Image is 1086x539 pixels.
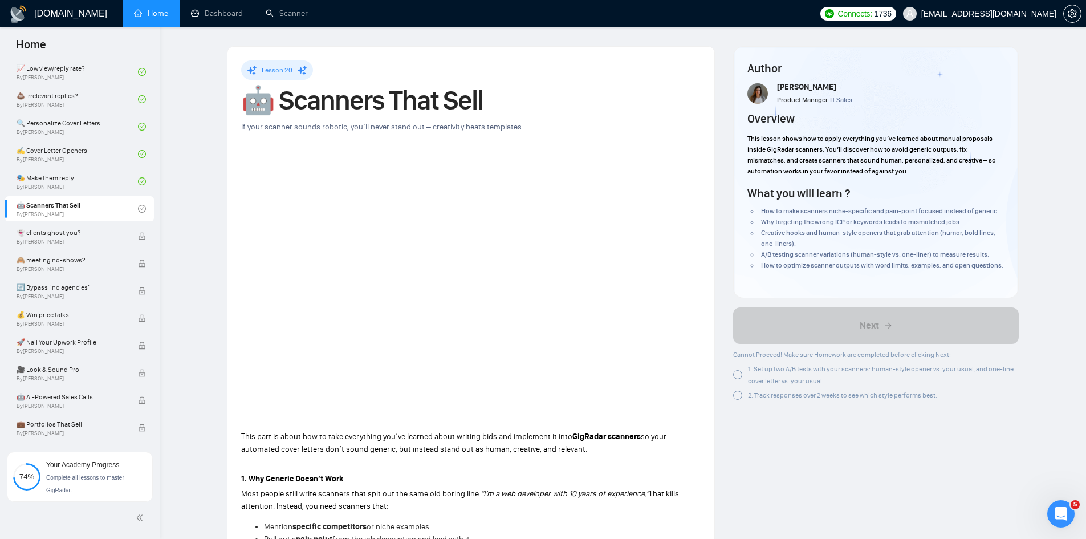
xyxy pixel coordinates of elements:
[481,489,649,499] em: “I’m a web developer with 10 years of experience.”
[23,200,46,222] img: Profile image for Nazar
[17,341,211,374] div: 🔠 GigRadar Search Syntax: Query Operators for Optimized Job Searches
[23,313,191,337] div: ✅ How To: Connect your agency to [DOMAIN_NAME]
[241,489,481,499] span: Most people still write scanners that spit out the same old boring line:
[138,177,146,185] span: check-circle
[23,139,205,159] p: How can we help?
[134,9,168,18] a: homeHome
[95,384,134,392] span: Messages
[138,260,146,268] span: lock
[17,337,126,348] span: 🚀 Nail Your Upwork Profile
[138,314,146,322] span: lock
[262,66,292,74] span: Lesson 20
[17,391,126,403] span: 🤖 AI-Powered Sales Calls
[241,432,572,441] span: This part is about how to take everything you’ve learned about writing bids and implement it into
[138,342,146,350] span: lock
[17,169,138,194] a: 🎭 Make them replyBy[PERSON_NAME]
[23,248,191,260] div: Ask a question
[191,9,243,18] a: dashboardDashboard
[138,287,146,295] span: lock
[761,229,995,248] span: Creative hooks and human-style openers that grab attention (humor, bold lines, one-liners).
[17,238,126,245] span: By [PERSON_NAME]
[860,319,879,333] span: Next
[266,9,308,18] a: searchScanner
[23,22,41,40] img: logo
[747,60,1004,76] h4: Author
[23,183,205,194] div: Recent message
[761,218,961,226] span: Why targeting the wrong ICP or keywords leads to mismatched jobs.
[138,369,146,377] span: lock
[264,522,292,532] span: Mention
[17,254,126,266] span: 🙈 meeting no-shows?
[1064,9,1081,18] span: setting
[138,396,146,404] span: lock
[572,432,641,441] strong: GigRadar scanners
[241,122,523,132] span: If your scanner sounds robotic, you’ll never stand out – creativity beats templates.
[747,111,795,127] h4: Overview
[76,211,108,223] div: • [DATE]
[17,227,126,238] span: 👻 clients ghost you?
[747,135,996,175] span: This lesson shows how to apply everything you’ve learned about manual proposals inside GigRadar s...
[17,293,126,300] span: By [PERSON_NAME]
[138,68,146,76] span: check-circle
[17,364,126,375] span: 🎥 Look & Sound Pro
[17,308,211,341] div: ✅ How To: Connect your agency to [DOMAIN_NAME]
[144,18,166,41] img: Profile image for Nazar
[17,309,126,321] span: 💰 Win price talks
[12,190,216,232] div: Profile image for NazarDo you have any other questions I can help with? 😊Nazar•[DATE]
[747,185,850,201] h4: What you will learn ?
[748,391,937,399] span: 2. Track responses over 2 weeks to see which style performs best.
[17,375,126,382] span: By [PERSON_NAME]
[138,123,146,131] span: check-circle
[17,141,138,167] a: ✍️ Cover Letter OpenersBy[PERSON_NAME]
[23,286,92,298] span: Search for help
[17,403,126,410] span: By [PERSON_NAME]
[367,522,431,532] span: or niche examples.
[17,348,126,355] span: By [PERSON_NAME]
[17,59,138,84] a: 📈 Low view/reply rate?By[PERSON_NAME]
[138,205,146,213] span: check-circle
[1063,5,1081,23] button: setting
[138,150,146,158] span: check-circle
[17,419,126,430] span: 💼 Portfolios That Sell
[17,281,211,303] button: Search for help
[1071,500,1080,509] span: 5
[7,37,55,60] span: Home
[906,10,914,18] span: user
[13,473,40,480] span: 74%
[23,346,191,370] div: 🔠 GigRadar Search Syntax: Query Operators for Optimized Job Searches
[777,82,836,92] span: [PERSON_NAME]
[46,461,119,469] span: Your Academy Progress
[51,200,259,209] span: Do you have any other questions I can help with? 😊
[25,384,51,392] span: Home
[761,261,1003,269] span: How to optimize scanner outputs with word limits, examples, and open questions.
[17,282,126,293] span: 🔄 Bypass “no agencies”
[17,321,126,327] span: By [PERSON_NAME]
[136,512,147,524] span: double-left
[748,365,1014,385] span: 1. Set up two A/B tests with your scanners: human-style opener vs. your usual, and one-line cover...
[761,207,999,215] span: How to make scanners niche-specific and pain-point focused instead of generic.
[1063,9,1081,18] a: setting
[9,5,27,23] img: logo
[138,95,146,103] span: check-circle
[23,81,205,139] p: Hi [EMAIL_ADDRESS][DOMAIN_NAME] 👋
[17,114,138,139] a: 🔍 Personalize Cover LettersBy[PERSON_NAME]
[825,9,834,18] img: upwork-logo.png
[181,384,199,392] span: Help
[11,238,217,270] div: Ask a question
[830,96,852,104] span: IT Sales
[777,96,828,104] span: Product Manager
[875,7,892,20] span: 1736
[152,356,228,402] button: Help
[165,18,188,41] img: Profile image for Mariia
[46,475,124,493] span: Complete all lessons to master GigRadar.
[51,211,74,223] div: Nazar
[76,356,152,402] button: Messages
[241,88,701,113] h1: 🤖 Scanners That Sell
[733,351,951,359] span: Cannot Proceed! Make sure Homework are completed before clicking Next:
[241,474,344,484] strong: 1. Why Generic Doesn’t Work
[17,266,126,273] span: By [PERSON_NAME]
[733,307,1019,344] button: Next
[122,18,145,41] img: Profile image for Dima
[17,87,138,112] a: 💩 Irrelevant replies?By[PERSON_NAME]
[138,232,146,240] span: lock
